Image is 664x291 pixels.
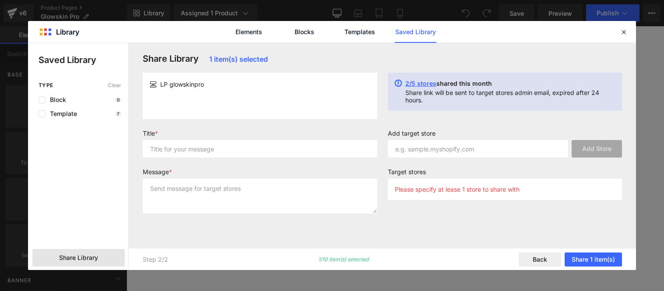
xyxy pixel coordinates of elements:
span: 1 item(s) selected [209,55,268,63]
label: Target stores [388,168,622,179]
span: Clear [108,82,121,88]
p: Step 2/2 [143,256,168,263]
button: Back [519,252,561,266]
label: Add target store [388,130,622,140]
button: Share 1 item(s) [565,252,622,266]
a: Elements [228,21,270,43]
p: 7 [115,111,121,116]
a: Blocks [284,21,325,43]
span: Share Library [59,253,98,262]
a: Saved Library [395,21,436,43]
p: 0 [115,97,121,102]
p: Please specify at lease 1 store to share with [395,186,520,193]
span: LP glowskinpro [160,80,204,89]
span: Type [39,82,53,88]
input: Title for your message [143,140,377,158]
span: Template [46,110,77,117]
p: Saved Library [39,53,128,67]
label: Title [143,130,377,140]
p: Share link will be sent to target stores admin email, expired after 24 hours. [405,89,615,104]
span: Block [46,96,66,103]
a: Templates [339,21,381,43]
span: shared this month [436,80,492,87]
input: e.g. sample.myshopify.com [388,140,569,158]
h3: Share Library [143,53,377,64]
button: Add Store [572,140,622,158]
label: Message [143,168,377,179]
span: 2/5 stores [405,80,436,87]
